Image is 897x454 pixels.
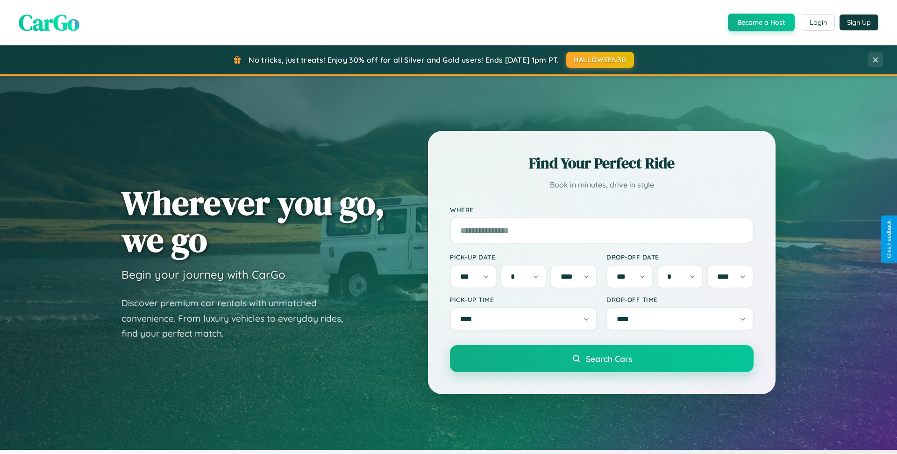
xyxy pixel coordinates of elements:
[450,253,597,261] label: Pick-up Date
[802,14,835,31] button: Login
[121,295,355,341] p: Discover premium car rentals with unmatched convenience. From luxury vehicles to everyday rides, ...
[450,295,597,303] label: Pick-up Time
[450,206,754,214] label: Where
[249,55,559,65] span: No tricks, just treats! Enjoy 30% off for all Silver and Gold users! Ends [DATE] 1pm PT.
[840,14,878,30] button: Sign Up
[886,220,892,258] div: Give Feedback
[606,253,754,261] label: Drop-off Date
[450,178,754,192] p: Book in minutes, drive in style
[19,7,79,38] span: CarGo
[450,345,754,372] button: Search Cars
[566,52,634,68] button: HALLOWEEN30
[450,153,754,173] h2: Find Your Perfect Ride
[606,295,754,303] label: Drop-off Time
[121,267,285,281] h3: Begin your journey with CarGo
[586,353,632,364] span: Search Cars
[728,14,795,31] button: Become a Host
[121,184,385,258] h1: Wherever you go, we go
